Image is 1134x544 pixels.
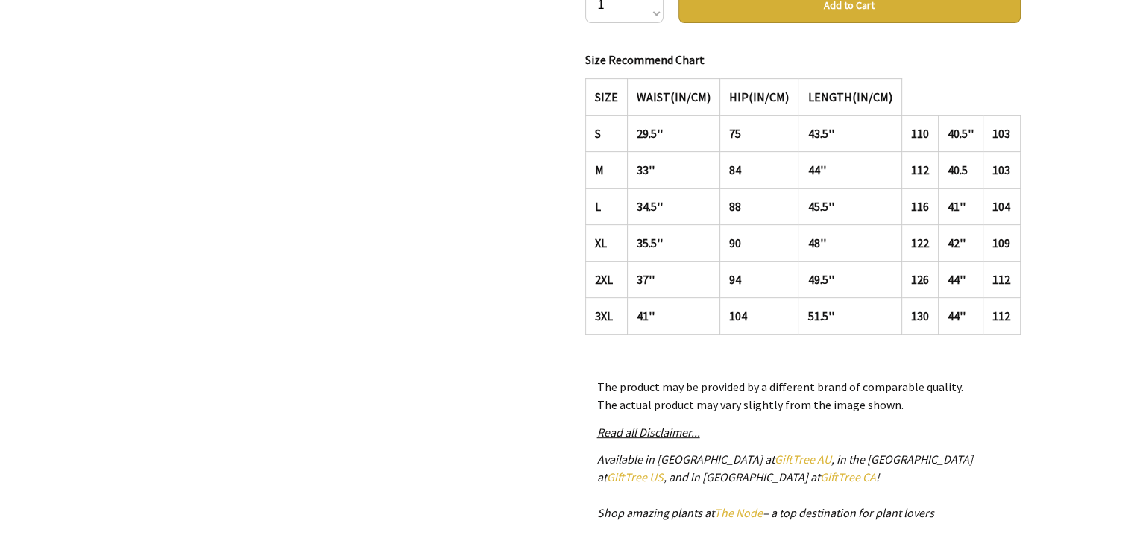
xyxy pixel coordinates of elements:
strong: 2XL [595,272,613,287]
strong: 103 [992,162,1010,177]
strong: L [595,199,601,214]
strong: M [595,162,604,177]
strong: 34.5'' [637,199,663,214]
strong: 43.5'' [807,126,834,141]
strong: 130 [911,309,929,323]
strong: 49.5'' [807,272,834,287]
strong: SIZE [595,89,618,104]
strong: 112 [911,162,929,177]
strong: 90 [729,235,741,250]
strong: 3XL [595,309,613,323]
strong: 33'' [637,162,655,177]
strong: 29.5'' [637,126,663,141]
strong: 48'' [807,235,825,250]
a: GiftTree CA [820,469,876,484]
a: GiftTree AU [775,452,831,466]
strong: 44'' [948,272,966,287]
strong: 109 [992,235,1010,250]
strong: 40.5'' [948,126,974,141]
strong: 37'' [637,272,655,287]
a: The Node [714,505,763,520]
strong: 40.5 [948,162,968,177]
strong: LENGTH(IN/CM) [807,89,892,104]
strong: S [595,126,601,141]
strong: 88 [729,199,741,214]
strong: 110 [911,126,929,141]
strong: 112 [992,272,1010,287]
strong: 75 [729,126,741,141]
strong: 42'' [948,235,966,250]
strong: 104 [992,199,1010,214]
p: The product may be provided by a different brand of comparable quality. The actual product may va... [597,378,1009,414]
strong: 103 [992,126,1010,141]
strong: 44'' [807,162,825,177]
strong: 112 [992,309,1010,323]
strong: 35.5'' [637,235,663,250]
a: Read all Disclaimer... [597,425,700,440]
strong: Size Recommend Chart [585,52,705,67]
strong: 44'' [948,309,966,323]
strong: 94 [729,272,741,287]
strong: 45.5'' [807,199,834,214]
a: GiftTree US [607,469,664,484]
strong: XL [595,235,607,250]
strong: 51.5'' [807,309,834,323]
strong: 104 [729,309,747,323]
div: Zipper closure Elastic-fitted leg hems for maximum stretch and comfort Ergonomic Knee design for ... [585,45,1021,344]
strong: 126 [911,272,929,287]
strong: 41'' [637,309,655,323]
strong: 116 [911,199,929,214]
strong: WAIST(IN/CM) [637,89,711,104]
strong: 41'' [948,199,966,214]
strong: HIP(IN/CM) [729,89,789,104]
em: Available in [GEOGRAPHIC_DATA] at , in the [GEOGRAPHIC_DATA] at , and in [GEOGRAPHIC_DATA] at ! S... [597,452,973,520]
strong: 84 [729,162,741,177]
strong: 122 [911,235,929,250]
